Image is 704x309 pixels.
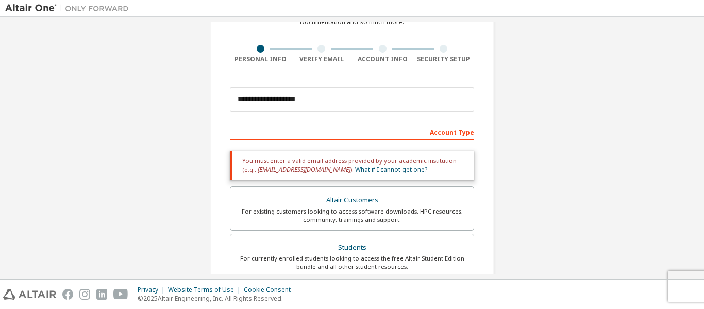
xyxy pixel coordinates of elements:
span: [EMAIL_ADDRESS][DOMAIN_NAME] [258,165,350,174]
div: Personal Info [230,55,291,63]
img: facebook.svg [62,289,73,300]
div: For existing customers looking to access software downloads, HPC resources, community, trainings ... [237,207,467,224]
div: Privacy [138,286,168,294]
img: linkedin.svg [96,289,107,300]
div: Account Info [352,55,413,63]
div: Account Type [230,123,474,140]
div: Cookie Consent [244,286,297,294]
p: © 2025 Altair Engineering, Inc. All Rights Reserved. [138,294,297,303]
div: Website Terms of Use [168,286,244,294]
div: Altair Customers [237,193,467,207]
div: For currently enrolled students looking to access the free Altair Student Edition bundle and all ... [237,254,467,271]
div: You must enter a valid email address provided by your academic institution (e.g., ). [230,151,474,180]
a: What if I cannot get one? [355,165,427,174]
div: Verify Email [291,55,353,63]
img: youtube.svg [113,289,128,300]
img: instagram.svg [79,289,90,300]
div: Students [237,240,467,255]
img: Altair One [5,3,134,13]
div: Security Setup [413,55,475,63]
img: altair_logo.svg [3,289,56,300]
